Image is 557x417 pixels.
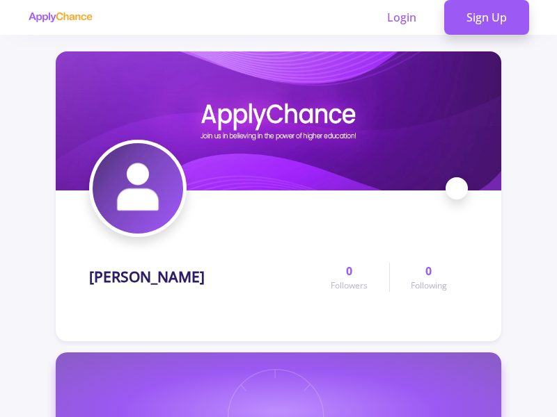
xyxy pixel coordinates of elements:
img: Hoorinaz Hamzeheiavatar [93,143,183,234]
h1: [PERSON_NAME] [89,268,205,286]
a: 0Followers [310,263,389,292]
img: applychance logo text only [28,12,93,23]
span: 0 [425,263,432,279]
span: 0 [346,263,352,279]
span: Following [411,279,447,292]
a: 0Following [389,263,468,292]
span: Followers [331,279,368,292]
img: Hoorinaz Hamzeheicover image [56,51,501,190]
